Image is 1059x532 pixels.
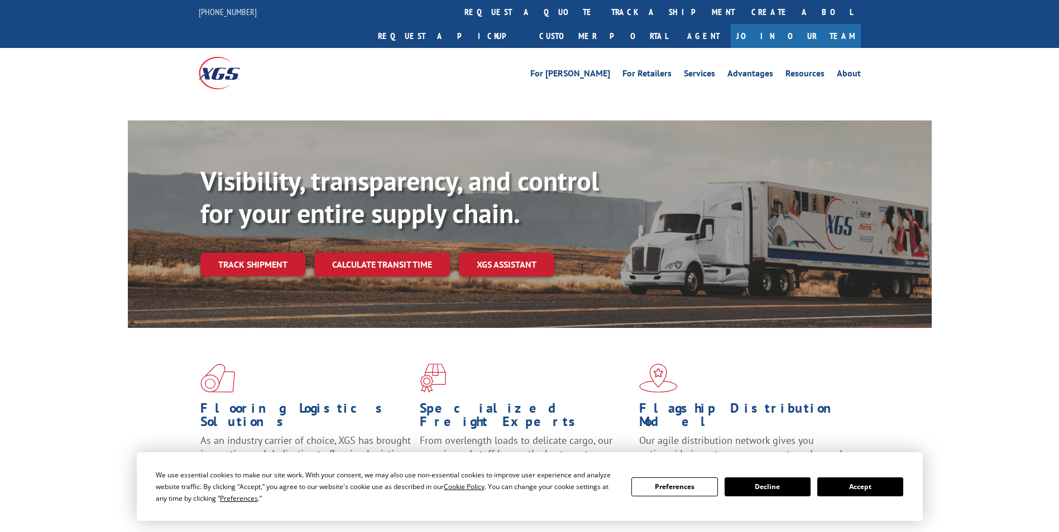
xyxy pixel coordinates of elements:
span: Preferences [220,494,258,503]
a: Services [684,69,715,81]
a: [PHONE_NUMBER] [199,6,257,17]
button: Preferences [631,477,717,496]
div: We use essential cookies to make our site work. With your consent, we may also use non-essential ... [156,469,618,504]
span: Our agile distribution network gives you nationwide inventory management on demand. [639,434,845,460]
h1: Flooring Logistics Solutions [200,402,411,434]
a: Resources [785,69,825,81]
img: xgs-icon-total-supply-chain-intelligence-red [200,364,235,393]
span: Cookie Policy [444,482,485,491]
a: Request a pickup [370,24,531,48]
img: xgs-icon-flagship-distribution-model-red [639,364,678,393]
img: xgs-icon-focused-on-flooring-red [420,364,446,393]
span: As an industry carrier of choice, XGS has brought innovation and dedication to flooring logistics... [200,434,411,473]
a: Customer Portal [531,24,676,48]
h1: Flagship Distribution Model [639,402,850,434]
a: Advantages [727,69,773,81]
b: Visibility, transparency, and control for your entire supply chain. [200,163,599,230]
button: Decline [725,477,811,496]
a: For [PERSON_NAME] [530,69,610,81]
a: Track shipment [200,253,305,276]
a: For Retailers [622,69,672,81]
h1: Specialized Freight Experts [420,402,631,434]
button: Accept [817,477,903,496]
p: From overlength loads to delicate cargo, our experienced staff knows the best way to move your fr... [420,434,631,483]
a: Agent [676,24,731,48]
div: Cookie Consent Prompt [137,452,923,521]
a: Join Our Team [731,24,861,48]
a: Calculate transit time [314,253,450,277]
a: About [837,69,861,81]
a: XGS ASSISTANT [459,253,554,277]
